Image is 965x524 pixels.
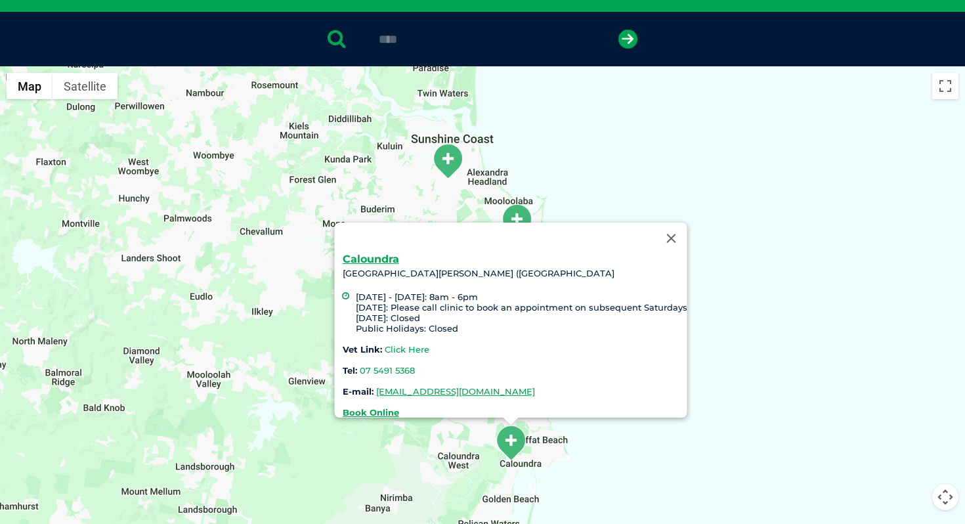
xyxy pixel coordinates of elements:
[932,484,958,510] button: Map camera controls
[343,386,374,397] strong: E-mail:
[360,365,415,376] a: 07 5491 5368
[932,73,958,99] button: Toggle fullscreen view
[53,73,118,99] button: Show satellite imagery
[343,344,382,355] strong: Vet Link:
[656,223,687,254] button: Close
[376,386,535,397] a: [EMAIL_ADDRESS][DOMAIN_NAME]
[343,365,357,376] strong: Tel:
[494,425,527,461] div: Caloundra
[7,73,53,99] button: Show street map
[500,204,533,240] div: Kawana Waters
[343,253,399,265] a: Caloundra
[431,143,464,179] div: Maroochydore
[343,254,687,418] div: [GEOGRAPHIC_DATA][PERSON_NAME] ([GEOGRAPHIC_DATA]
[385,344,429,355] a: Click Here
[356,292,687,334] li: [DATE] - [DATE]: 8am - 6pm [DATE]: Please call clinic to book an appointment on subsequent Saturd...
[343,407,399,418] a: Book Online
